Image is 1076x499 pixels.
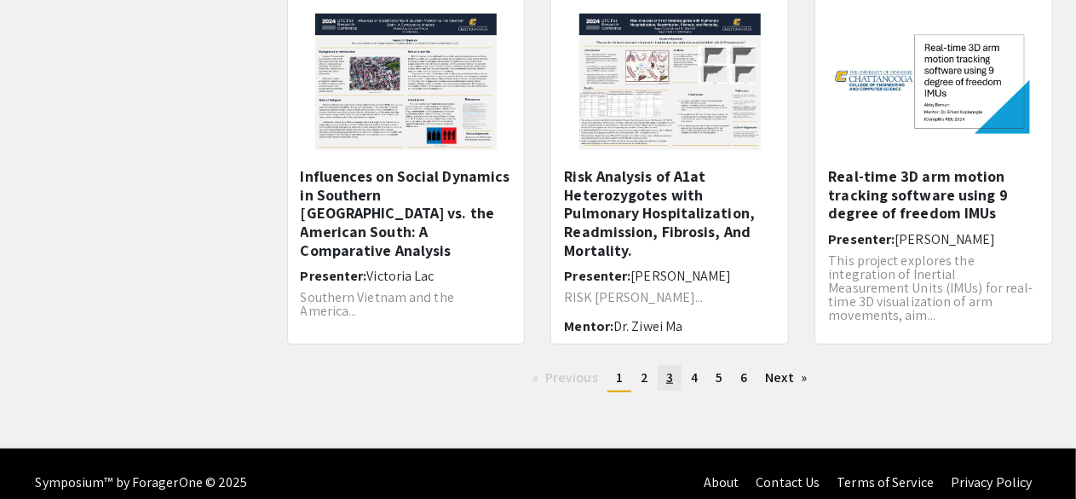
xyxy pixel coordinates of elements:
[301,291,512,318] p: Southern Vietnam and the America...
[349,331,450,349] span: [PERSON_NAME]
[756,473,820,491] a: Contact Us
[13,422,72,486] iframe: Chat
[564,268,775,284] h6: Presenter:
[704,473,739,491] a: About
[828,231,1039,247] h6: Presenter:
[666,368,673,386] span: 3
[815,8,1052,156] img: <p><span style="color: rgb(0, 0, 0);">Real-time 3D arm motion tracking software using 9 degree of...
[895,230,995,248] span: [PERSON_NAME]
[691,368,698,386] span: 4
[301,167,512,259] h5: Influences on Social Dynamics in Southern [GEOGRAPHIC_DATA] vs. the American South: A Comparative...
[951,473,1032,491] a: Privacy Policy
[613,317,682,335] span: Dr. Ziwei Ma
[757,365,816,391] a: Next page
[545,368,598,386] span: Previous
[564,291,775,305] p: RISK [PERSON_NAME]...
[837,473,934,491] a: Terms of Service
[828,167,1039,223] h5: Real-time 3D arm motion tracking software using 9 degree of freedom IMUs
[616,368,623,386] span: 1
[301,331,350,349] span: Mentor:
[630,267,731,285] span: [PERSON_NAME]
[367,267,434,285] span: Victoria Lac
[564,167,775,259] h5: Risk Analysis of A1at Heterozygotes with Pulmonary Hospitalization, Readmission, Fibrosis, And Mo...
[716,368,722,386] span: 5
[740,368,747,386] span: 6
[564,317,613,335] span: Mentor:
[641,368,648,386] span: 2
[301,268,512,284] h6: Presenter:
[828,254,1039,322] p: This project explores the integration of Inertial Measurement Units (IMUs) for real-time 3D visua...
[287,365,1054,392] ul: Pagination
